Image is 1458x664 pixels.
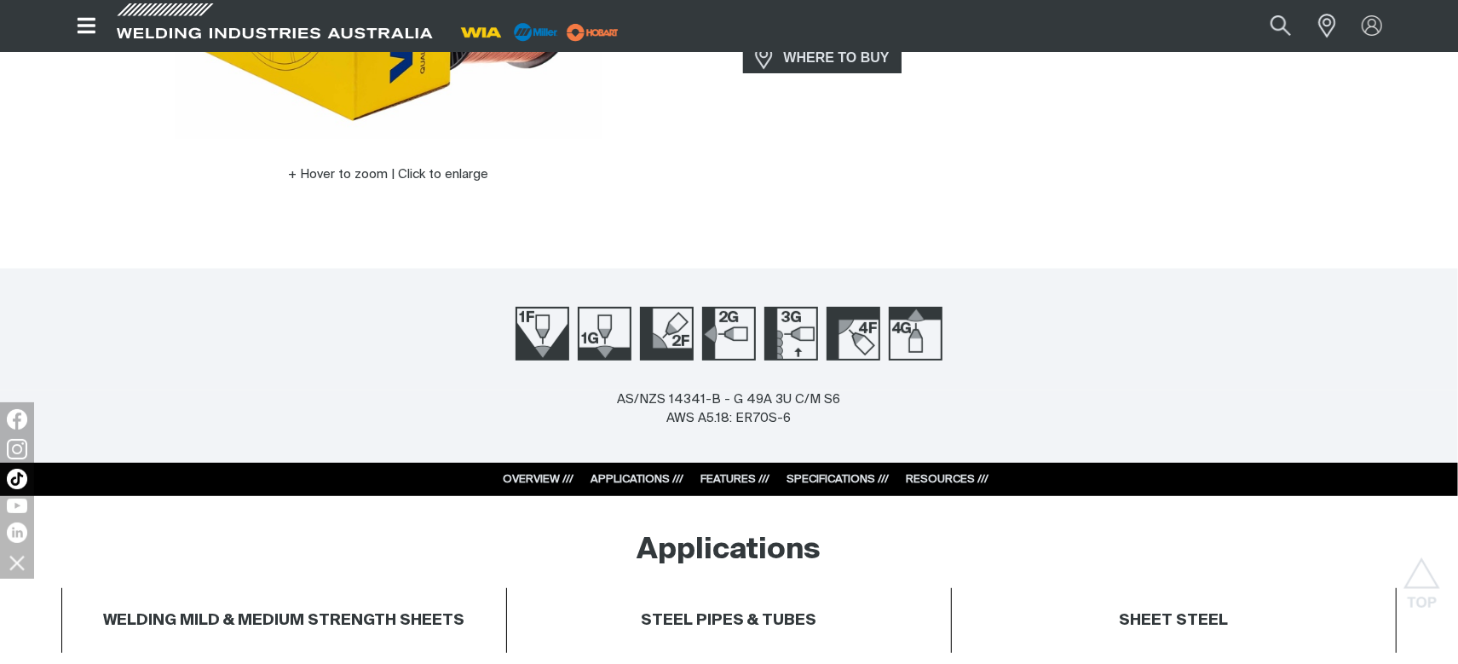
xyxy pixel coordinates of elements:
h4: STEEL PIPES & TUBES [641,611,816,631]
a: APPLICATIONS /// [591,474,684,485]
h2: Applications [637,532,821,569]
img: Welding Position 2G [702,307,756,361]
a: WHERE TO BUY [743,42,902,73]
a: SPECIFICATIONS /// [787,474,890,485]
img: Welding Position 2F [640,307,694,361]
button: Hover to zoom | Click to enlarge [278,165,498,185]
img: Welding Position 1G [578,307,631,361]
img: hide socials [3,548,32,577]
img: Welding Position 1F [516,307,569,361]
div: AS/NZS 14341-B - G 49A 3U C/M S6 AWS A5.18: ER70S-6 [618,390,841,429]
img: miller [562,20,624,45]
a: RESOURCES /// [907,474,989,485]
img: Facebook [7,409,27,430]
a: miller [562,26,624,38]
img: Welding Position 4G [889,307,942,361]
img: TikTok [7,469,27,489]
img: Welding Position 3G Up [764,307,818,361]
a: FEATURES /// [701,474,770,485]
img: YouTube [7,499,27,513]
input: Product name or item number... [1230,7,1309,45]
span: WHERE TO BUY [773,44,901,72]
h4: SHEET STEEL [960,611,1388,631]
h4: WELDING MILD & MEDIUM STRENGTH SHEETS [103,611,464,631]
img: Instagram [7,439,27,459]
img: LinkedIn [7,523,27,543]
img: Welding Position 4F [827,307,880,361]
a: OVERVIEW /// [504,474,574,485]
button: Search products [1252,7,1310,45]
button: Scroll to top [1403,557,1441,596]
